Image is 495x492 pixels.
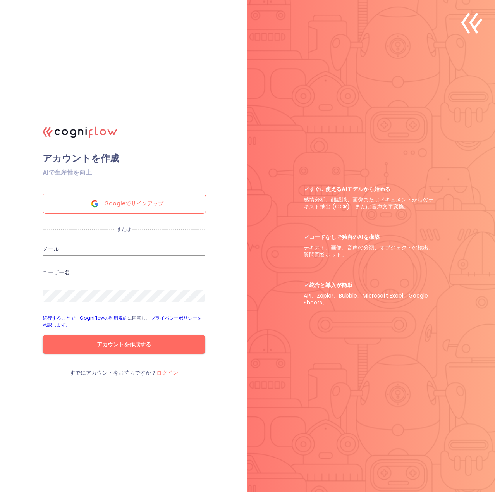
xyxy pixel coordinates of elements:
[304,292,428,307] font: API、Zapier、Bubble、Microsoft Excel、Google Sheets。
[304,281,309,289] font: ✓
[43,315,202,328] a: プライバシーポリシーを承認します。
[97,341,151,348] font: アカウントを作成する
[304,244,434,259] font: テキスト、画像、音声の分類、オブジェクトの検出、質問回答ボット。
[309,233,380,241] font: コードなしで独自のAIを構築
[43,194,206,214] div: Googleでサインアップ
[43,168,92,177] font: AIで生産性を向上
[309,281,352,289] font: 統合と導入が簡単
[127,315,146,321] font: に同意し
[304,185,309,193] font: ✓
[104,200,163,207] font: Googleでサインアップ
[43,152,119,165] font: アカウントを作成
[156,369,178,377] font: ログイン
[304,196,434,211] font: 感情分析、顔認識、画像またはドキュメントからのテキスト抽出 (OCR)、または音声文字変換。
[304,233,309,241] font: ✓
[117,226,131,232] font: または
[146,315,151,321] font: 、
[43,315,127,321] a: 続行することで、Cogniflowの利用規約
[309,185,390,193] font: すぐに使えるAIモデルから始める
[70,369,156,377] font: すでにアカウントをお持ちですか？
[43,335,205,354] button: アカウントを作成する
